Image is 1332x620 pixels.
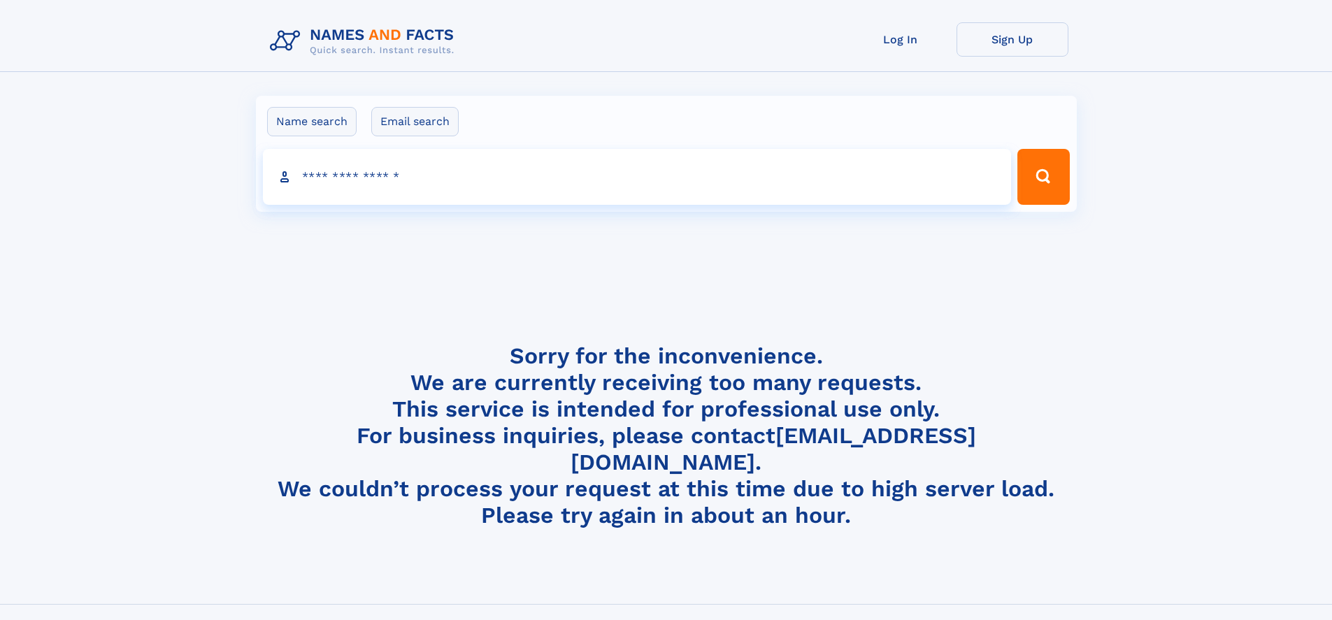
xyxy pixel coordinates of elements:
[957,22,1068,57] a: Sign Up
[845,22,957,57] a: Log In
[571,422,976,475] a: [EMAIL_ADDRESS][DOMAIN_NAME]
[267,107,357,136] label: Name search
[1017,149,1069,205] button: Search Button
[371,107,459,136] label: Email search
[264,22,466,60] img: Logo Names and Facts
[263,149,1012,205] input: search input
[264,343,1068,529] h4: Sorry for the inconvenience. We are currently receiving too many requests. This service is intend...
